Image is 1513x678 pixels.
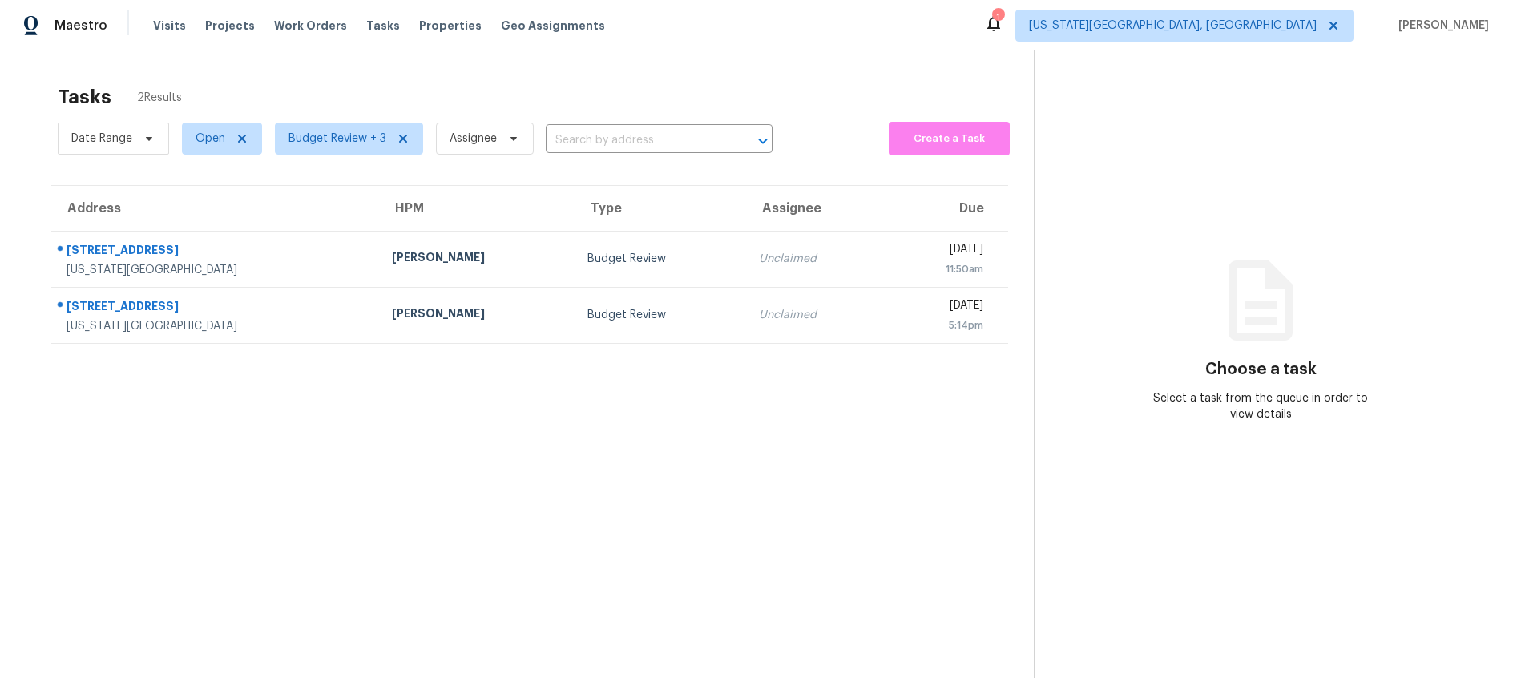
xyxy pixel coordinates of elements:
div: [US_STATE][GEOGRAPHIC_DATA] [67,318,366,334]
th: Address [51,186,379,231]
button: Create a Task [889,122,1010,155]
div: [STREET_ADDRESS] [67,242,366,262]
span: Maestro [54,18,107,34]
div: [PERSON_NAME] [392,249,562,269]
input: Search by address [546,128,728,153]
div: [DATE] [897,297,983,317]
h3: Choose a task [1205,361,1317,377]
h2: Tasks [58,89,111,105]
span: Projects [205,18,255,34]
div: 11:50am [897,261,983,277]
span: Open [196,131,225,147]
div: Unclaimed [759,251,870,267]
span: Budget Review + 3 [288,131,386,147]
span: [US_STATE][GEOGRAPHIC_DATA], [GEOGRAPHIC_DATA] [1029,18,1317,34]
span: 2 Results [137,90,182,106]
span: Date Range [71,131,132,147]
div: [DATE] [897,241,983,261]
div: Unclaimed [759,307,870,323]
th: Due [884,186,1008,231]
button: Open [752,130,774,152]
div: 1 [992,10,1003,26]
div: [PERSON_NAME] [392,305,562,325]
div: [STREET_ADDRESS] [67,298,366,318]
span: Create a Task [897,130,1002,148]
div: 5:14pm [897,317,983,333]
th: Type [575,186,746,231]
span: Visits [153,18,186,34]
span: Assignee [450,131,497,147]
th: HPM [379,186,575,231]
div: Budget Review [587,251,733,267]
div: Budget Review [587,307,733,323]
th: Assignee [746,186,883,231]
div: [US_STATE][GEOGRAPHIC_DATA] [67,262,366,278]
div: Select a task from the queue in order to view details [1148,390,1374,422]
span: Properties [419,18,482,34]
span: Tasks [366,20,400,31]
span: [PERSON_NAME] [1392,18,1489,34]
span: Geo Assignments [501,18,605,34]
span: Work Orders [274,18,347,34]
